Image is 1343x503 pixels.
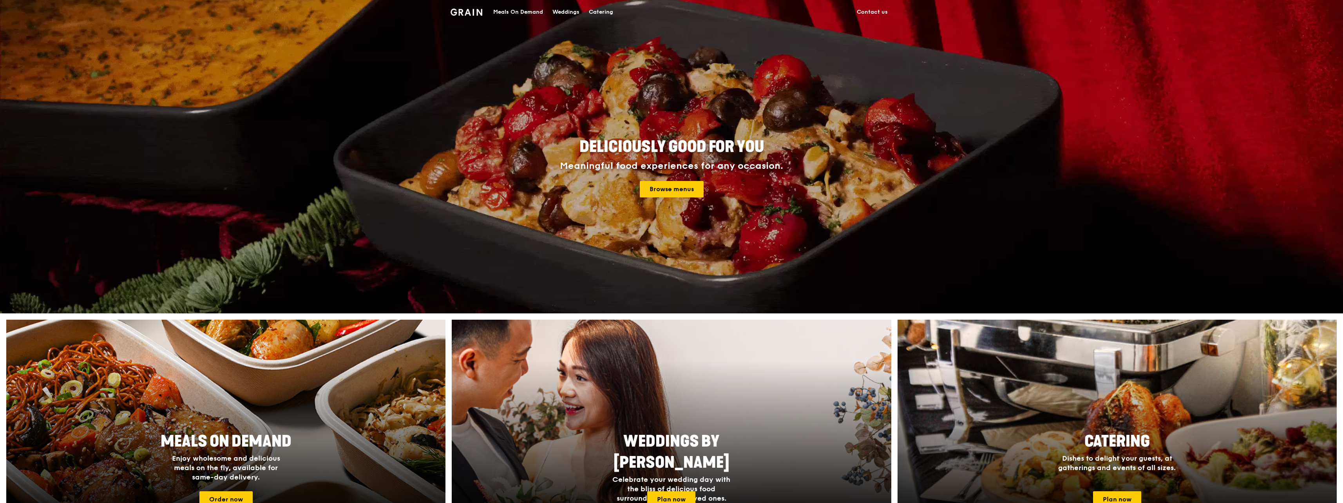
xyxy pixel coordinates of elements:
div: Weddings [552,0,579,24]
div: Catering [589,0,613,24]
span: Dishes to delight your guests, at gatherings and events of all sizes. [1058,454,1176,472]
span: Celebrate your wedding day with the bliss of delicious food surrounded by your loved ones. [612,475,730,503]
span: Deliciously good for you [579,138,764,156]
a: Weddings [548,0,584,24]
img: Grain [451,9,482,16]
span: Catering [1084,432,1150,451]
span: Weddings by [PERSON_NAME] [614,432,729,472]
div: Meaningful food experiences for any occasion. [530,161,813,172]
span: Enjoy wholesome and delicious meals on the fly, available for same-day delivery. [172,454,280,481]
span: Meals On Demand [161,432,291,451]
div: Meals On Demand [493,0,543,24]
a: Catering [584,0,618,24]
a: Contact us [852,0,892,24]
a: Browse menus [640,181,704,197]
